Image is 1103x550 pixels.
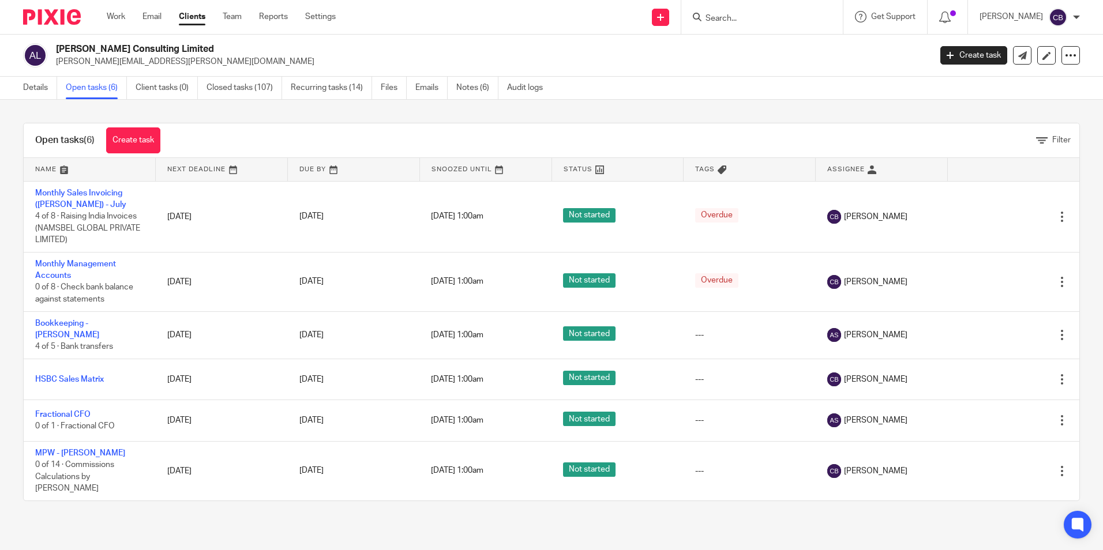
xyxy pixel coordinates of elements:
span: [DATE] [299,213,324,221]
img: svg%3E [827,328,841,342]
a: Open tasks (6) [66,77,127,99]
span: Filter [1052,136,1071,144]
span: Not started [563,371,616,385]
h1: Open tasks [35,134,95,146]
span: [DATE] 1:00am [431,467,483,475]
div: --- [695,415,804,426]
span: Not started [563,326,616,341]
a: Monthly Sales Invoicing ([PERSON_NAME]) - July [35,189,126,209]
span: [PERSON_NAME] [844,276,907,288]
td: [DATE] [156,181,288,252]
img: svg%3E [827,413,841,427]
a: Team [223,11,242,22]
span: Not started [563,412,616,426]
span: Not started [563,273,616,288]
span: Overdue [695,273,738,288]
td: [DATE] [156,359,288,400]
a: Notes (6) [456,77,498,99]
a: Reports [259,11,288,22]
span: 4 of 8 · Raising India Invoices (NAMSBEL GLOBAL PRIVATE LIMITED) [35,212,140,244]
a: Client tasks (0) [136,77,198,99]
p: [PERSON_NAME] [980,11,1043,22]
span: [DATE] [299,331,324,339]
span: [PERSON_NAME] [844,374,907,385]
span: Get Support [871,13,916,21]
span: [DATE] [299,416,324,424]
a: Emails [415,77,448,99]
td: [DATE] [156,441,288,500]
a: Files [381,77,407,99]
img: svg%3E [1049,8,1067,27]
a: Audit logs [507,77,551,99]
input: Search [704,14,808,24]
td: [DATE] [156,252,288,311]
div: --- [695,465,804,477]
span: [DATE] 1:00am [431,213,483,221]
span: 0 of 14 · Commissions Calculations by [PERSON_NAME] [35,461,114,492]
span: [DATE] 1:00am [431,416,483,424]
img: svg%3E [23,43,47,67]
span: [DATE] 1:00am [431,278,483,286]
a: MPW - [PERSON_NAME] [35,449,125,457]
span: [PERSON_NAME] [844,465,907,477]
a: Create task [106,127,160,153]
span: [DATE] 1:00am [431,375,483,383]
img: svg%3E [827,210,841,224]
span: [DATE] [299,467,324,475]
img: svg%3E [827,275,841,289]
a: Monthly Management Accounts [35,260,116,280]
img: svg%3E [827,372,841,386]
div: --- [695,329,804,341]
p: [PERSON_NAME][EMAIL_ADDRESS][PERSON_NAME][DOMAIN_NAME] [56,56,923,67]
img: svg%3E [827,464,841,478]
td: [DATE] [156,311,288,359]
span: [DATE] [299,278,324,286]
h2: [PERSON_NAME] Consulting Limited [56,43,749,55]
span: Not started [563,208,616,223]
span: 0 of 8 · Check bank balance against statements [35,284,133,304]
a: HSBC Sales Matrix [35,375,104,383]
span: [PERSON_NAME] [844,415,907,426]
a: Bookkeeping - [PERSON_NAME] [35,319,99,339]
span: [DATE] 1:00am [431,331,483,339]
span: Not started [563,462,616,477]
span: Status [564,166,592,172]
span: Tags [695,166,715,172]
span: [PERSON_NAME] [844,211,907,223]
a: Fractional CFO [35,410,91,419]
span: Overdue [695,208,738,223]
td: [DATE] [156,400,288,441]
span: [PERSON_NAME] [844,329,907,341]
span: 0 of 1 · Fractional CFO [35,423,115,431]
a: Email [142,11,162,22]
div: --- [695,374,804,385]
span: (6) [84,135,95,145]
span: 4 of 5 · Bank transfers [35,343,113,351]
a: Work [107,11,125,22]
img: Pixie [23,9,81,25]
span: [DATE] [299,375,324,383]
a: Closed tasks (107) [207,77,282,99]
a: Settings [305,11,336,22]
span: Snoozed Until [432,166,492,172]
a: Recurring tasks (14) [291,77,372,99]
a: Create task [940,46,1007,65]
a: Clients [179,11,205,22]
a: Details [23,77,57,99]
